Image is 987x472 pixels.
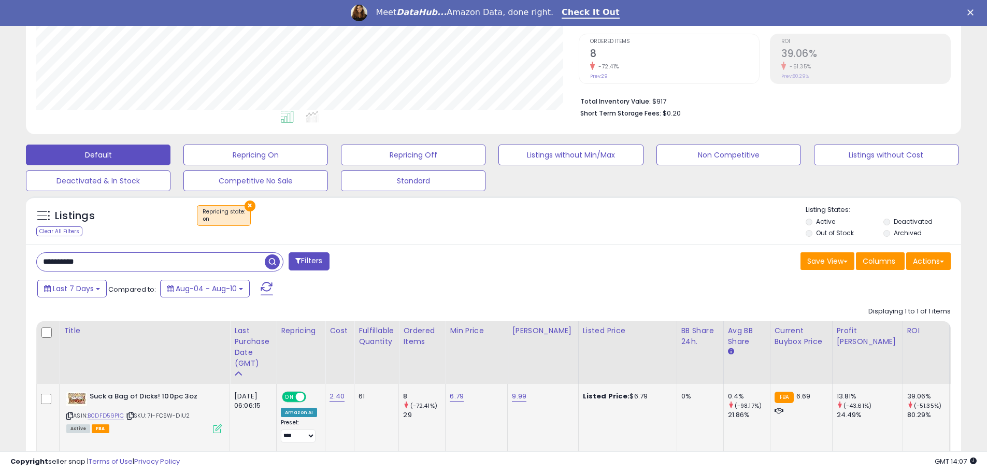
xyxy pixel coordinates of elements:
button: Competitive No Sale [183,170,328,191]
div: Profit [PERSON_NAME] [837,325,898,347]
span: ON [283,393,296,402]
button: Default [26,145,170,165]
button: Filters [289,252,329,270]
a: Terms of Use [89,456,133,466]
button: Listings without Min/Max [498,145,643,165]
span: OFF [305,393,321,402]
div: $6.79 [583,392,669,401]
div: ASIN: [66,392,222,432]
button: Aug-04 - Aug-10 [160,280,250,297]
div: seller snap | | [10,457,180,467]
div: Clear All Filters [36,226,82,236]
span: | SKU: 7I-FCSW-DIU2 [125,411,190,420]
div: 29 [403,410,445,420]
span: 2025-08-18 14:07 GMT [935,456,977,466]
h2: 39.06% [781,48,950,62]
button: × [245,201,255,211]
label: Out of Stock [816,228,854,237]
span: ROI [781,39,950,45]
span: Ordered Items [590,39,759,45]
h2: 8 [590,48,759,62]
small: Avg BB Share. [728,347,734,356]
span: Columns [863,256,895,266]
a: 2.40 [330,391,345,402]
div: Listed Price [583,325,673,336]
div: Close [967,9,978,16]
a: B0DFD59P1C [88,411,124,420]
img: Profile image for Georgie [351,5,367,21]
div: [PERSON_NAME] [512,325,574,336]
button: Deactivated & In Stock [26,170,170,191]
i: DataHub... [396,7,447,17]
small: Prev: 29 [590,73,608,79]
div: 0% [681,392,716,401]
div: 13.81% [837,392,903,401]
button: Non Competitive [656,145,801,165]
small: (-72.41%) [410,402,437,410]
span: $0.20 [663,108,681,118]
button: Repricing On [183,145,328,165]
div: on [203,216,245,223]
small: -72.41% [595,63,619,70]
div: 21.86% [728,410,770,420]
div: 8 [403,392,445,401]
div: 61 [359,392,391,401]
div: Last Purchase Date (GMT) [234,325,272,369]
div: [DATE] 06:06:15 [234,392,268,410]
div: Meet Amazon Data, done right. [376,7,553,18]
button: Save View [800,252,854,270]
div: ROI [907,325,945,336]
a: 6.79 [450,391,464,402]
div: Preset: [281,419,317,442]
span: 6.69 [796,391,811,401]
div: Ordered Items [403,325,441,347]
b: Suck a Bag of Dicks! 100pc 3oz [90,392,216,404]
button: Actions [906,252,951,270]
h5: Listings [55,209,95,223]
b: Total Inventory Value: [580,97,651,106]
b: Listed Price: [583,391,630,401]
button: Standard [341,170,485,191]
div: BB Share 24h. [681,325,719,347]
div: Amazon AI [281,408,317,417]
img: 413hYbNmu0L._SL40_.jpg [66,392,87,406]
a: Privacy Policy [134,456,180,466]
a: Check It Out [562,7,620,19]
button: Last 7 Days [37,280,107,297]
span: Aug-04 - Aug-10 [176,283,237,294]
small: FBA [775,392,794,403]
div: Fulfillable Quantity [359,325,394,347]
small: (-51.35%) [914,402,941,410]
div: Min Price [450,325,503,336]
li: $917 [580,94,943,107]
strong: Copyright [10,456,48,466]
label: Active [816,217,835,226]
span: Last 7 Days [53,283,94,294]
p: Listing States: [806,205,961,215]
small: (-43.61%) [843,402,871,410]
div: Avg BB Share [728,325,766,347]
small: Prev: 80.29% [781,73,809,79]
div: 24.49% [837,410,903,420]
button: Columns [856,252,905,270]
span: Repricing state : [203,208,245,223]
div: Title [64,325,225,336]
small: -51.35% [786,63,811,70]
label: Archived [894,228,922,237]
button: Listings without Cost [814,145,959,165]
button: Repricing Off [341,145,485,165]
label: Deactivated [894,217,933,226]
small: (-98.17%) [735,402,762,410]
div: Current Buybox Price [775,325,828,347]
div: 0.4% [728,392,770,401]
div: Displaying 1 to 1 of 1 items [868,307,951,317]
div: Repricing [281,325,321,336]
span: FBA [92,424,109,433]
div: 80.29% [907,410,949,420]
div: Cost [330,325,350,336]
a: 9.99 [512,391,526,402]
b: Short Term Storage Fees: [580,109,661,118]
div: 39.06% [907,392,949,401]
span: Compared to: [108,284,156,294]
span: All listings currently available for purchase on Amazon [66,424,90,433]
